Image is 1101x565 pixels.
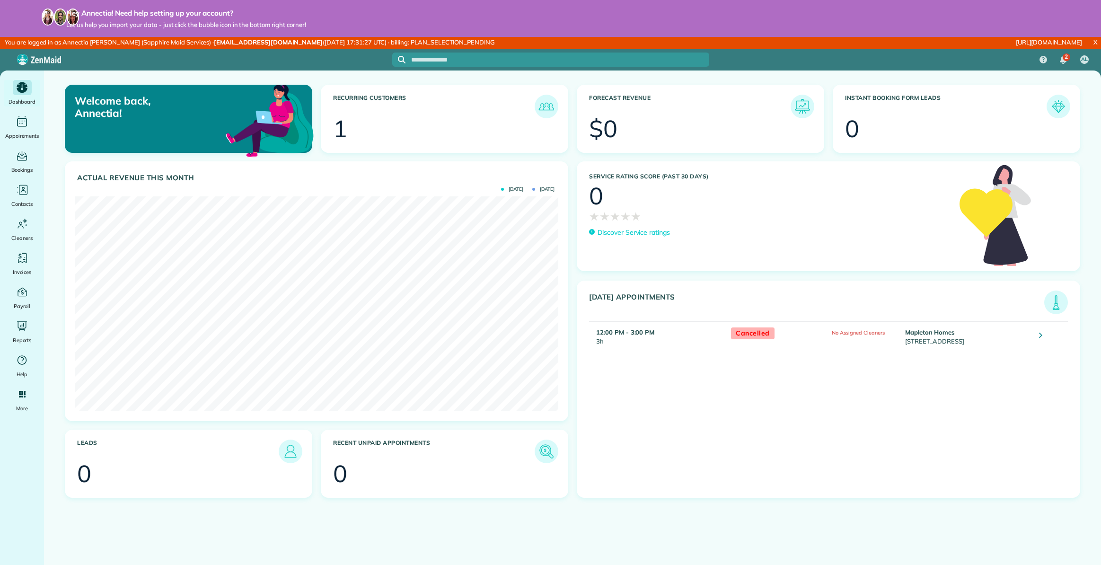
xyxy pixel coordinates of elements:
a: Discover Service ratings [589,228,670,238]
span: ★ [589,208,599,225]
h3: Actual Revenue this month [77,174,558,182]
span: Cleaners [11,233,33,243]
span: No Assigned Cleaners [832,329,884,336]
span: AL [1081,56,1088,63]
div: 1 [333,117,347,141]
h3: [DATE] Appointments [589,293,1044,314]
a: Appointments [4,114,40,141]
div: 2 unread notifications [1053,50,1073,71]
span: More [16,404,28,413]
span: 2 [1065,53,1068,61]
a: Cleaners [4,216,40,243]
span: ★ [631,208,641,225]
a: Reports [4,318,40,345]
span: Reports [13,335,32,345]
img: icon_recurring_customers-cf858462ba22bcd05b5a5880d41d6543d210077de5bb9ebc9590e49fd87d84ed.png [537,97,556,116]
p: Discover Service ratings [598,228,670,238]
a: X [1090,37,1101,48]
nav: Main [1032,49,1101,71]
span: Cancelled [731,327,775,339]
span: ★ [610,208,620,225]
div: 0 [589,184,603,208]
span: ★ [599,208,610,225]
strong: [EMAIL_ADDRESS][DOMAIN_NAME] [214,38,323,46]
h3: Leads [77,440,279,463]
span: Let us help you import your data - just click the bubble icon in the bottom right corner! [66,21,306,29]
a: [URL][DOMAIN_NAME] [1016,38,1082,46]
svg: Focus search [398,56,405,63]
span: [DATE] [501,187,523,192]
span: [DATE] [532,187,555,192]
div: 0 [845,117,859,141]
span: ★ [620,208,631,225]
div: 0 [77,462,91,486]
h3: Recurring Customers [333,95,535,118]
h3: Service Rating score (past 30 days) [589,173,950,180]
td: [STREET_ADDRESS] [903,321,1032,351]
span: Contacts [11,199,33,209]
a: Contacts [4,182,40,209]
span: Bookings [11,165,33,175]
h3: Forecast Revenue [589,95,791,118]
strong: Hey Annectia! Need help setting up your account? [66,9,306,18]
img: dashboard_welcome-42a62b7d889689a78055ac9021e634bf52bae3f8056760290aed330b23ab8690.png [224,74,316,166]
p: Welcome back, Annectia! [75,95,234,120]
td: 3h [589,321,726,351]
img: icon_leads-1bed01f49abd5b7fead27621c3d59655bb73ed531f8eeb49469d10e621d6b896.png [281,442,300,461]
img: icon_todays_appointments-901f7ab196bb0bea1936b74009e4eb5ffbc2d2711fa7634e0d609ed5ef32b18b.png [1047,293,1066,312]
span: Dashboard [9,97,35,106]
strong: Mapleton Homes [905,328,955,336]
span: Appointments [5,131,39,141]
button: Focus search [392,56,405,63]
span: Invoices [13,267,32,277]
h3: Recent unpaid appointments [333,440,535,463]
a: Help [4,353,40,379]
a: Invoices [4,250,40,277]
img: icon_form_leads-04211a6a04a5b2264e4ee56bc0799ec3eb69b7e499cbb523a139df1d13a81ae0.png [1049,97,1068,116]
img: icon_unpaid_appointments-47b8ce3997adf2238b356f14209ab4cced10bd1f174958f3ca8f1d0dd7fffeee.png [537,442,556,461]
img: icon_forecast_revenue-8c13a41c7ed35a8dcfafea3cbb826a0462acb37728057bba2d056411b612bbbe.png [793,97,812,116]
h3: Instant Booking Form Leads [845,95,1047,118]
div: $0 [589,117,617,141]
strong: 12:00 PM - 3:00 PM [596,328,654,336]
span: Payroll [14,301,31,311]
span: Help [17,370,28,379]
a: Dashboard [4,80,40,106]
a: Payroll [4,284,40,311]
div: 0 [333,462,347,486]
a: Bookings [4,148,40,175]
